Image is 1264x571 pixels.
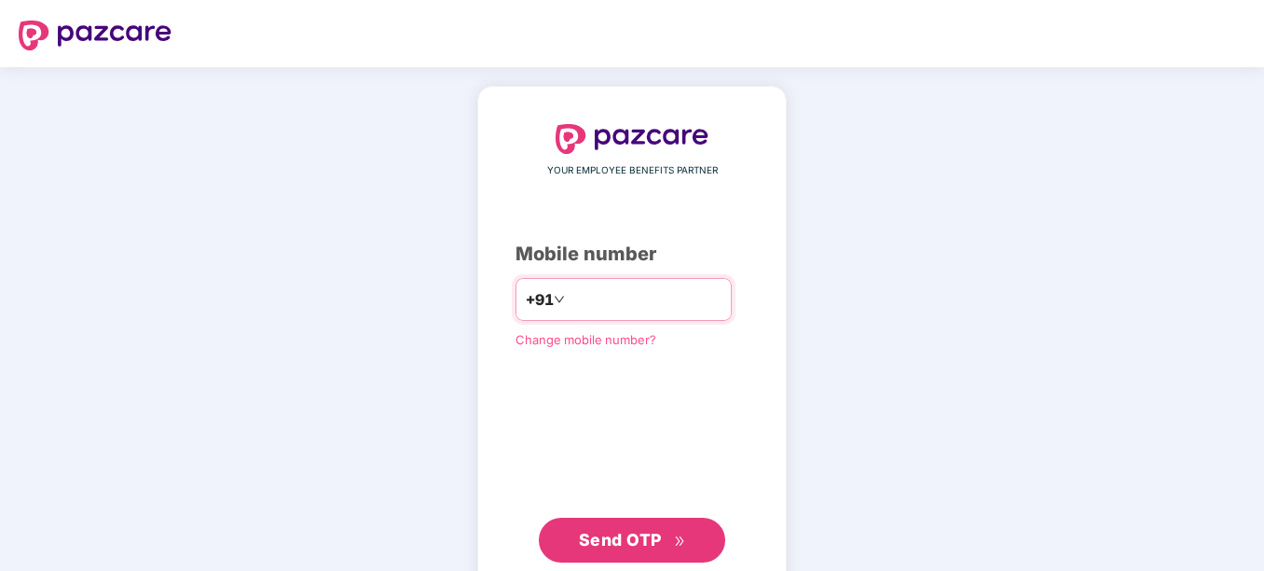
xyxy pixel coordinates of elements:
img: logo [19,21,172,50]
span: Send OTP [579,530,662,550]
span: YOUR EMPLOYEE BENEFITS PARTNER [547,163,718,178]
a: Change mobile number? [515,332,656,347]
span: double-right [674,536,686,548]
span: +91 [526,288,554,312]
span: down [554,294,565,305]
div: Mobile number [515,240,749,269]
img: logo [556,124,708,154]
button: Send OTPdouble-right [539,518,725,563]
